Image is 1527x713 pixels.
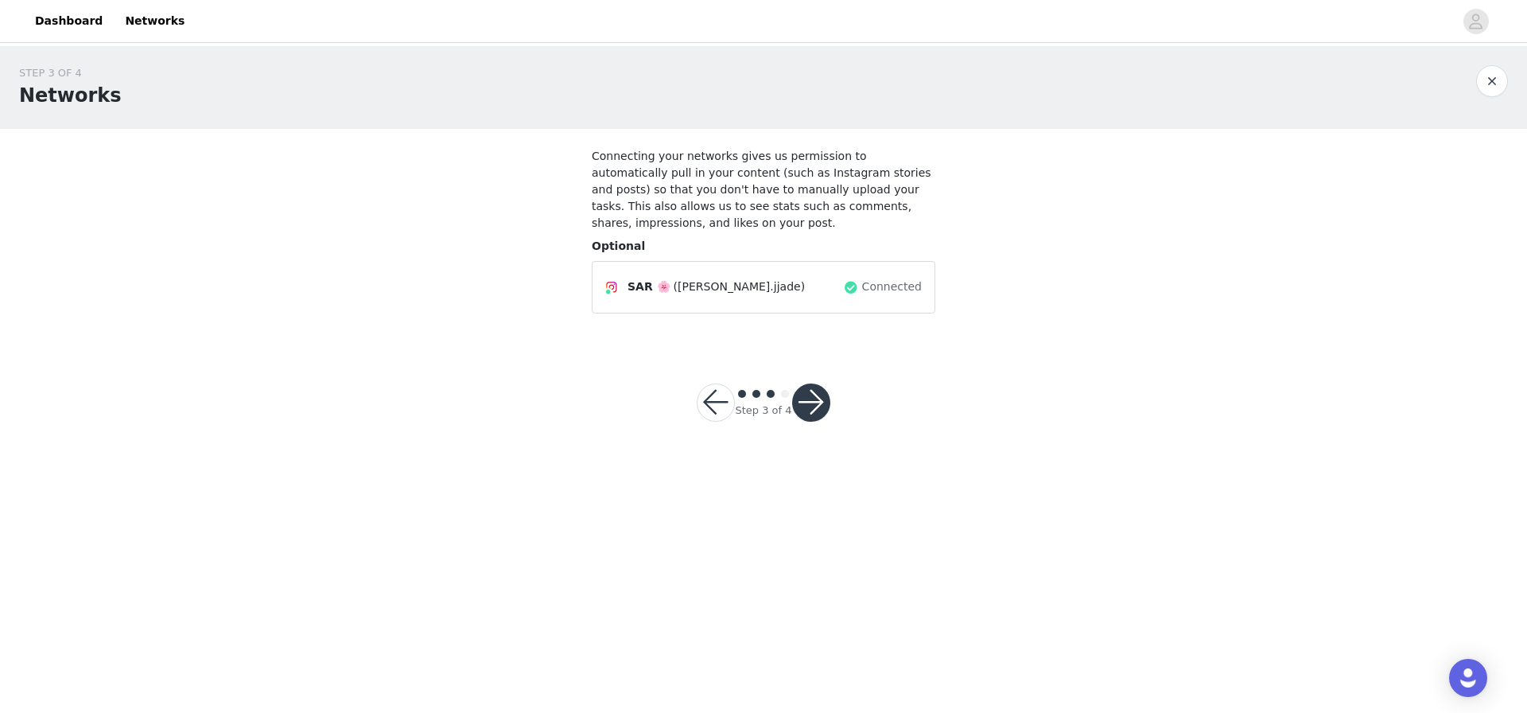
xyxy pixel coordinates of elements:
h4: Connecting your networks gives us permission to automatically pull in your content (such as Insta... [592,148,935,232]
a: Dashboard [25,3,112,39]
div: avatar [1468,9,1483,34]
div: Step 3 of 4 [735,403,791,419]
div: Open Intercom Messenger [1449,659,1487,697]
div: STEP 3 OF 4 [19,65,122,81]
span: Optional [592,240,645,252]
img: Instagram Icon [605,281,618,294]
span: ([PERSON_NAME].jjade) [674,279,806,295]
h1: Networks [19,81,122,110]
span: SAR 🌸 [628,279,670,295]
a: Networks [115,3,194,39]
span: Connected [862,279,922,295]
